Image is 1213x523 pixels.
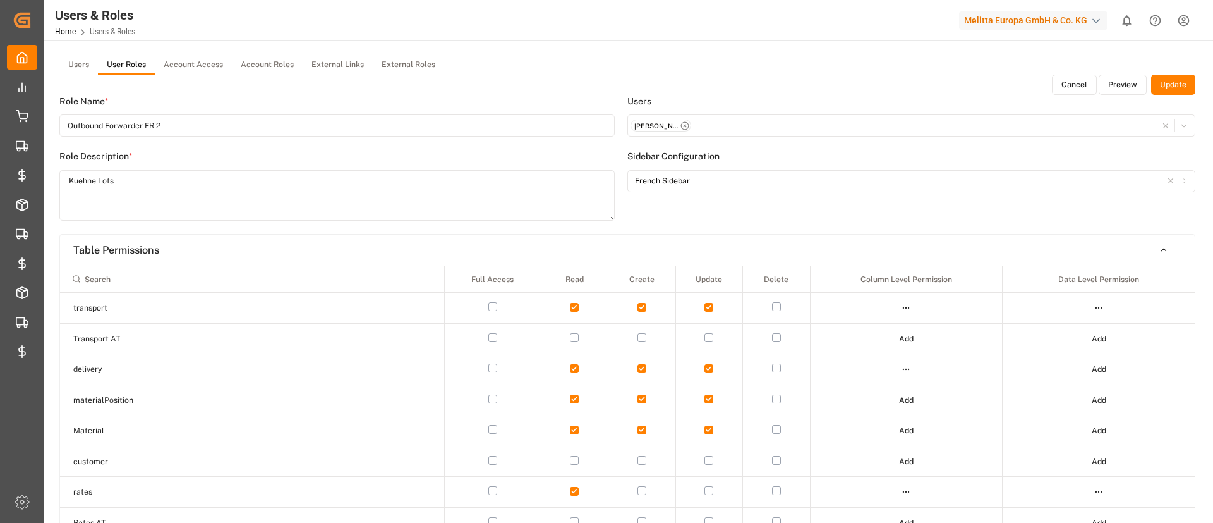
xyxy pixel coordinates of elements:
[743,266,811,293] th: Delete
[59,170,615,221] textarea: Kuehne Lots
[1099,75,1147,95] button: Preview
[232,56,303,75] button: Account Roles
[73,395,294,406] p: materialPosition
[608,266,676,293] th: Create
[959,11,1107,30] div: Melitta Europa GmbH & Co. KG
[959,8,1113,32] button: Melitta Europa GmbH & Co. KG
[59,150,129,163] span: Role Description
[1003,266,1195,293] th: Data Level Permission
[1141,6,1169,35] button: Help Center
[1151,75,1195,95] button: Update
[1113,6,1141,35] button: show 0 new notifications
[1083,329,1115,349] button: Add
[66,268,439,290] input: Search
[675,266,743,293] th: Update
[627,150,720,163] span: Sidebar Configuration
[55,6,135,25] div: Users & Roles
[635,175,690,187] div: French Sidebar
[55,27,76,36] a: Home
[73,456,294,467] p: customer
[73,302,294,314] p: transport
[59,95,105,108] span: Role Name
[303,56,373,75] button: External Links
[73,333,294,345] p: Transport AT
[471,274,514,284] span: Full Access
[1052,75,1097,95] button: Cancel
[890,452,922,472] button: Add
[627,114,1195,137] button: [PERSON_NAME] Lots - [EMAIL_ADDRESS][PERSON_NAME][DOMAIN_NAME]
[1083,390,1115,410] button: Add
[1083,421,1115,441] button: Add
[890,329,922,349] button: Add
[73,486,294,498] p: rates
[890,390,922,410] button: Add
[634,121,679,130] small: [PERSON_NAME] Lots - [EMAIL_ADDRESS][PERSON_NAME][DOMAIN_NAME]
[810,266,1002,293] th: Column Level Permission
[1083,359,1115,379] button: Add
[1083,452,1115,472] button: Add
[373,56,444,75] button: External Roles
[890,421,922,441] button: Add
[59,56,98,75] button: Users
[155,56,232,75] button: Account Access
[73,425,294,436] p: Material
[541,266,608,293] th: Read
[98,56,155,75] button: User Roles
[627,95,651,108] span: Users
[73,364,294,375] p: delivery
[60,239,1195,261] button: Table Permissions
[59,114,615,137] input: Role Name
